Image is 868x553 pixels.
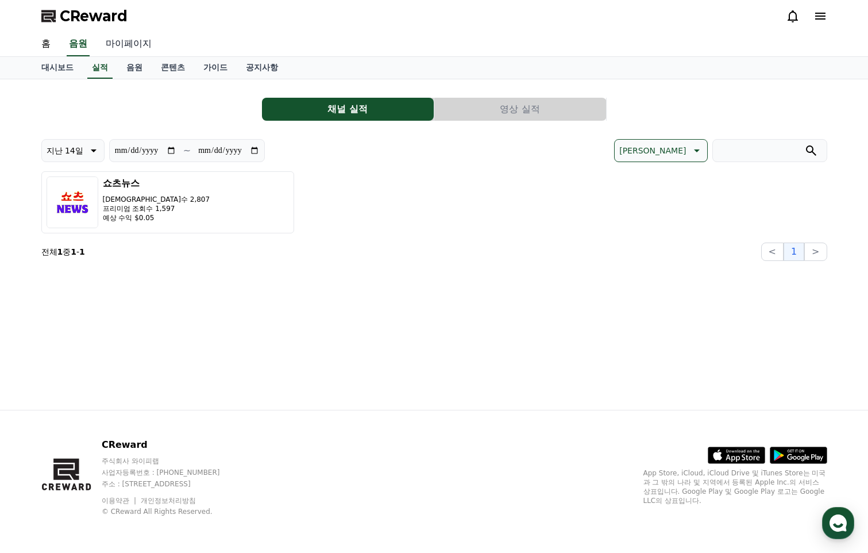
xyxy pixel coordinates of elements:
[148,364,221,393] a: 설정
[117,57,152,79] a: 음원
[194,57,237,79] a: 가이드
[87,57,113,79] a: 실적
[103,204,210,213] p: 프리미엄 조회수 1,597
[47,176,98,228] img: 쇼츠뉴스
[76,364,148,393] a: 대화
[102,438,242,452] p: CReward
[60,7,128,25] span: CReward
[804,243,827,261] button: >
[36,382,43,391] span: 홈
[102,507,242,516] p: © CReward All Rights Reserved.
[761,243,784,261] button: <
[183,144,191,158] p: ~
[102,456,242,466] p: 주식회사 와이피랩
[71,247,76,256] strong: 1
[41,171,294,233] button: 쇼츠뉴스 [DEMOGRAPHIC_DATA]수 2,807 프리미엄 조회수 1,597 예상 수익 $0.05
[434,98,606,121] button: 영상 실적
[434,98,607,121] a: 영상 실적
[614,139,707,162] button: [PERSON_NAME]
[32,57,83,79] a: 대시보드
[57,247,63,256] strong: 1
[97,32,161,56] a: 마이페이지
[102,468,242,477] p: 사업자등록번호 : [PHONE_NUMBER]
[41,7,128,25] a: CReward
[103,213,210,222] p: 예상 수익 $0.05
[67,32,90,56] a: 음원
[643,468,827,505] p: App Store, iCloud, iCloud Drive 및 iTunes Store는 미국과 그 밖의 나라 및 지역에서 등록된 Apple Inc.의 서비스 상표입니다. Goo...
[47,143,83,159] p: 지난 14일
[619,143,686,159] p: [PERSON_NAME]
[152,57,194,79] a: 콘텐츠
[41,139,105,162] button: 지난 14일
[103,176,210,190] h3: 쇼츠뉴스
[102,497,138,505] a: 이용약관
[105,382,119,391] span: 대화
[103,195,210,204] p: [DEMOGRAPHIC_DATA]수 2,807
[79,247,85,256] strong: 1
[237,57,287,79] a: 공지사항
[262,98,434,121] button: 채널 실적
[178,382,191,391] span: 설정
[41,246,85,258] p: 전체 중 -
[32,32,60,56] a: 홈
[3,364,76,393] a: 홈
[141,497,196,505] a: 개인정보처리방침
[102,479,242,489] p: 주소 : [STREET_ADDRESS]
[784,243,804,261] button: 1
